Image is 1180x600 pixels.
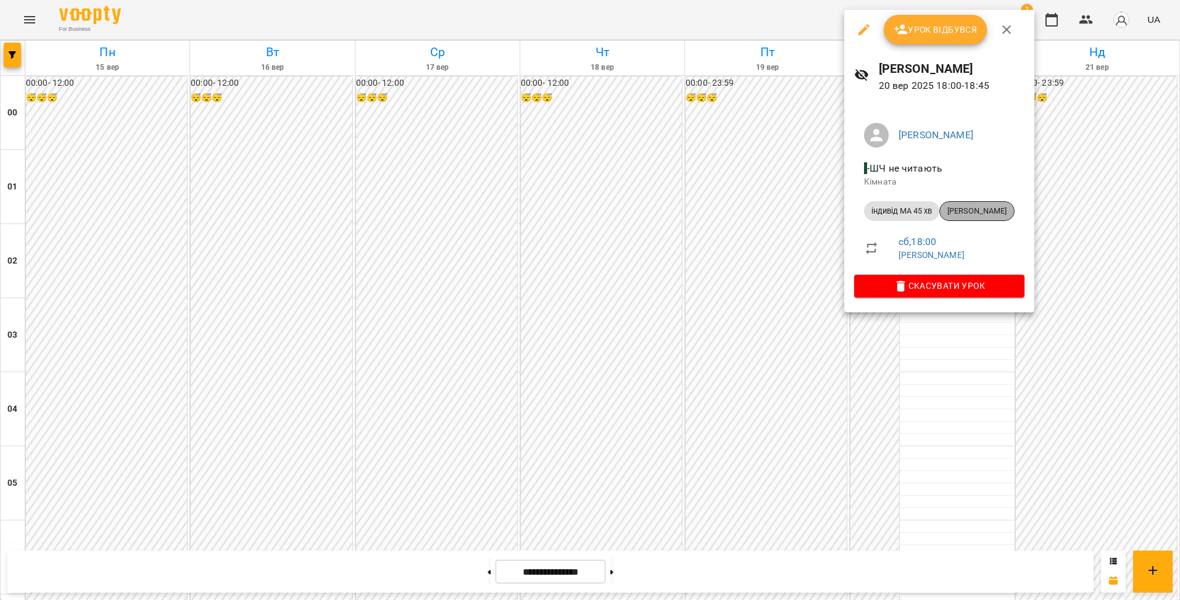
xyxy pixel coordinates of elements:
[899,129,973,141] a: [PERSON_NAME]
[879,59,1024,78] h6: [PERSON_NAME]
[864,176,1015,188] p: Кімната
[864,162,945,174] span: - ШЧ не читають
[864,206,939,217] span: індивід МА 45 хв
[899,250,965,260] a: [PERSON_NAME]
[894,22,978,37] span: Урок відбувся
[864,278,1015,293] span: Скасувати Урок
[939,201,1015,221] div: [PERSON_NAME]
[854,275,1024,297] button: Скасувати Урок
[884,15,987,44] button: Урок відбувся
[899,236,936,248] a: сб , 18:00
[940,206,1014,217] span: [PERSON_NAME]
[879,78,1024,93] p: 20 вер 2025 18:00 - 18:45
